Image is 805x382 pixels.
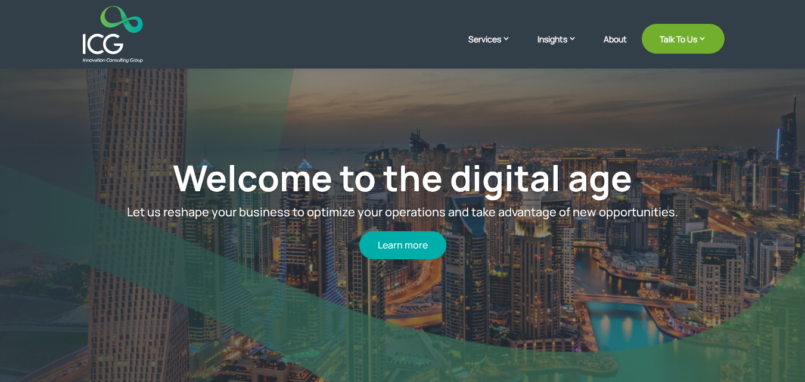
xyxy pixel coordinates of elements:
a: Services [468,33,523,63]
img: ICG [83,6,143,63]
a: About [604,35,627,63]
a: Talk To Us [642,24,725,54]
a: Learn more [359,231,446,259]
a: Insights [537,33,589,63]
a: Welcome to the digital age [173,153,632,202]
span: Let us reshape your business to optimize your operations and take advantage of new opportunities. [127,204,678,220]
